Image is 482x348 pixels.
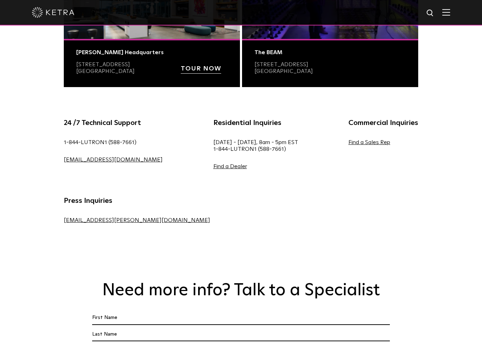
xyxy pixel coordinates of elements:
[92,328,390,341] input: Last Name
[76,62,130,67] a: [STREET_ADDRESS]
[181,66,221,74] a: TOUR NOW
[348,117,418,129] h5: Commercial Inquiries
[64,195,210,206] h5: Press Inquiries
[181,65,221,72] strong: TOUR NOW
[76,68,135,74] a: [GEOGRAPHIC_DATA]
[213,139,298,153] p: [DATE] - [DATE], 8am - 5pm EST
[64,217,210,223] a: [EMAIL_ADDRESS][PERSON_NAME][DOMAIN_NAME]
[90,280,392,301] h2: Need more info? Talk to a Specialist
[64,117,163,129] h5: 24 /7 Technical Support
[254,68,313,74] a: [GEOGRAPHIC_DATA]
[426,9,435,18] img: search icon
[442,9,450,16] img: Hamburger%20Nav.svg
[213,117,298,129] h5: Residential Inquiries
[76,49,228,56] div: [PERSON_NAME] Headquarters
[254,49,406,56] div: The BEAM
[64,157,163,162] a: [EMAIL_ADDRESS][DOMAIN_NAME]
[92,311,390,325] input: First Name
[213,146,286,152] a: 1-844-LUTRON1 (588-7661)
[64,139,136,145] a: 1-844-LUTRON1 (588-7661)
[254,62,308,67] a: [STREET_ADDRESS]
[32,7,74,18] img: ketra-logo-2019-white
[348,139,390,145] a: Find a Sales Rep
[213,164,247,169] a: Find a Dealer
